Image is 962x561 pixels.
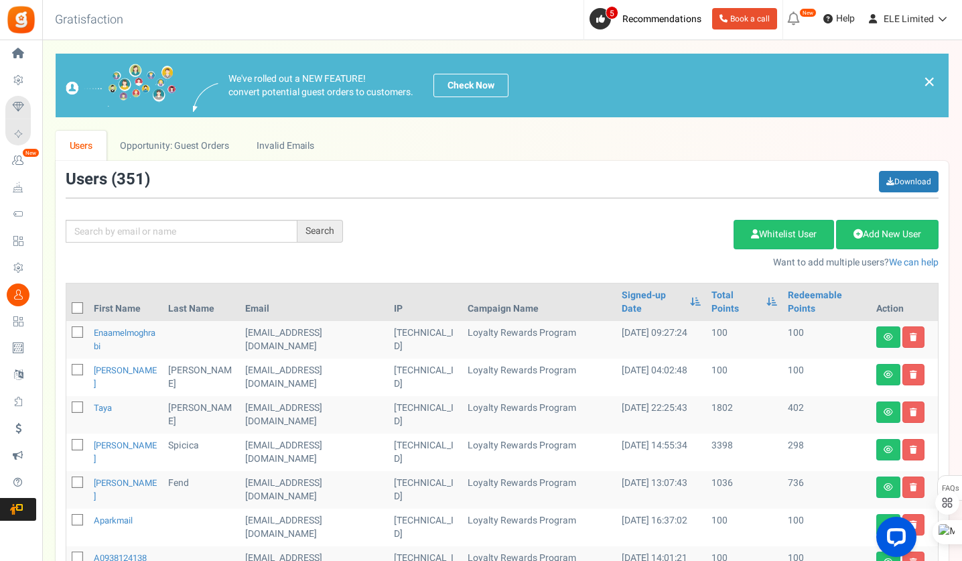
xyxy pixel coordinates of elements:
[297,220,343,243] div: Search
[884,483,893,491] i: View details
[240,509,388,546] td: customer
[462,359,616,396] td: Loyalty Rewards Program
[66,171,150,188] h3: Users ( )
[462,284,616,321] th: Campaign Name
[884,12,934,26] span: ELE Limited
[243,131,328,161] a: Invalid Emails
[240,434,388,471] td: customer
[363,256,939,269] p: Want to add multiple users?
[910,446,917,454] i: Delete user
[40,7,138,34] h3: Gratisfaction
[706,471,782,509] td: 1036
[193,83,218,112] img: images
[240,359,388,396] td: customer
[590,8,707,29] a: 5 Recommendations
[910,371,917,379] i: Delete user
[833,12,855,25] span: Help
[163,471,240,509] td: Fend
[94,364,157,390] a: [PERSON_NAME]
[94,514,133,527] a: aparkmail
[706,434,782,471] td: 3398
[788,289,866,316] a: Redeemable Points
[389,434,463,471] td: [TECHNICAL_ID]
[706,359,782,396] td: 100
[910,483,917,491] i: Delete user
[616,396,706,434] td: [DATE] 22:25:43
[616,471,706,509] td: [DATE] 13:07:43
[163,284,240,321] th: Last Name
[94,477,157,503] a: [PERSON_NAME]
[616,359,706,396] td: [DATE] 04:02:48
[799,8,817,17] em: New
[462,434,616,471] td: Loyalty Rewards Program
[240,321,388,359] td: customer
[389,321,463,359] td: [TECHNICAL_ID]
[66,220,297,243] input: Search by email or name
[117,168,145,191] span: 351
[884,371,893,379] i: View details
[163,359,240,396] td: [PERSON_NAME]
[879,171,939,192] a: Download
[782,509,871,546] td: 100
[163,434,240,471] td: Spicica
[884,408,893,416] i: View details
[94,326,155,353] a: enaamelmoghrabi
[240,284,388,321] th: Email
[5,149,36,172] a: New
[889,255,939,269] a: We can help
[782,434,871,471] td: 298
[22,148,40,158] em: New
[88,284,163,321] th: First Name
[462,509,616,546] td: Loyalty Rewards Program
[389,284,463,321] th: IP
[871,284,938,321] th: Action
[706,321,782,359] td: 100
[240,471,388,509] td: customer
[616,434,706,471] td: [DATE] 14:55:34
[462,396,616,434] td: Loyalty Rewards Program
[389,396,463,434] td: [TECHNICAL_ID]
[706,396,782,434] td: 1802
[923,74,935,90] a: ×
[734,220,834,249] a: Whitelist User
[462,471,616,509] td: Loyalty Rewards Program
[782,396,871,434] td: 402
[782,471,871,509] td: 736
[228,72,413,99] p: We've rolled out a NEW FEATURE! convert potential guest orders to customers.
[622,12,701,26] span: Recommendations
[94,439,157,465] a: [PERSON_NAME]
[884,446,893,454] i: View details
[433,74,508,97] a: Check Now
[616,509,706,546] td: [DATE] 16:37:02
[389,359,463,396] td: [TECHNICAL_ID]
[782,321,871,359] td: 100
[66,64,176,107] img: images
[606,6,618,19] span: 5
[240,396,388,434] td: customer
[622,289,683,316] a: Signed-up Date
[818,8,860,29] a: Help
[884,333,893,341] i: View details
[6,5,36,35] img: Gratisfaction
[782,359,871,396] td: 100
[616,321,706,359] td: [DATE] 09:27:24
[94,401,112,414] a: Taya
[712,8,777,29] a: Book a call
[389,509,463,546] td: [TECHNICAL_ID]
[836,220,939,249] a: Add New User
[389,471,463,509] td: [TECHNICAL_ID]
[706,509,782,546] td: 100
[56,131,107,161] a: Users
[462,321,616,359] td: Loyalty Rewards Program
[163,396,240,434] td: [PERSON_NAME]
[910,333,917,341] i: Delete user
[107,131,243,161] a: Opportunity: Guest Orders
[910,408,917,416] i: Delete user
[711,289,760,316] a: Total Points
